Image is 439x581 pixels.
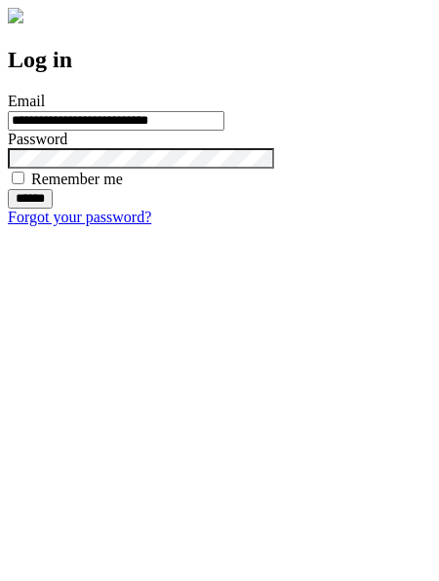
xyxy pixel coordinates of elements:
[8,47,431,73] h2: Log in
[31,171,123,187] label: Remember me
[8,131,67,147] label: Password
[8,93,45,109] label: Email
[8,8,23,23] img: logo-4e3dc11c47720685a147b03b5a06dd966a58ff35d612b21f08c02c0306f2b779.png
[8,209,151,225] a: Forgot your password?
